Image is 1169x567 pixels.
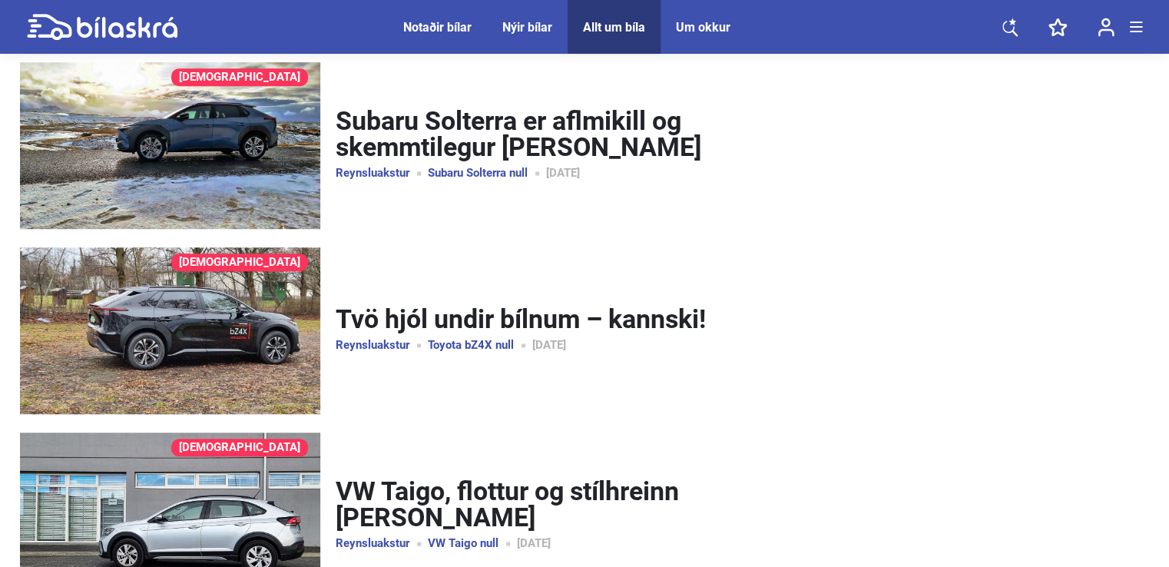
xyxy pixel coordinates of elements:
[428,538,517,549] a: VW Taigo null
[20,62,320,229] a: [DEMOGRAPHIC_DATA]
[403,20,472,35] a: Notaðir bílar
[428,340,532,351] a: Toyota bZ4X null
[336,538,428,549] a: Reynsluakstur
[171,68,308,86] a: [DEMOGRAPHIC_DATA]
[336,108,795,161] a: Subaru Solterra er aflmikill og skemmtilegur [PERSON_NAME]
[1098,18,1114,37] img: user-login.svg
[517,538,569,549] span: [DATE]
[532,340,584,351] span: [DATE]
[428,167,546,179] a: Subaru Solterra null
[171,254,308,271] a: [DEMOGRAPHIC_DATA]
[171,439,308,456] a: [DEMOGRAPHIC_DATA]
[583,20,645,35] a: Allt um bíla
[336,340,428,351] a: Reynsluakstur
[20,247,320,414] a: [DEMOGRAPHIC_DATA]
[336,478,795,532] a: VW Taigo, flottur og stílhreinn [PERSON_NAME]
[546,167,598,179] span: [DATE]
[676,20,730,35] a: Um okkur
[336,306,795,333] a: Tvö hjól undir bílnum – kannski!
[502,20,552,35] a: Nýir bílar
[336,167,428,179] a: Reynsluakstur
